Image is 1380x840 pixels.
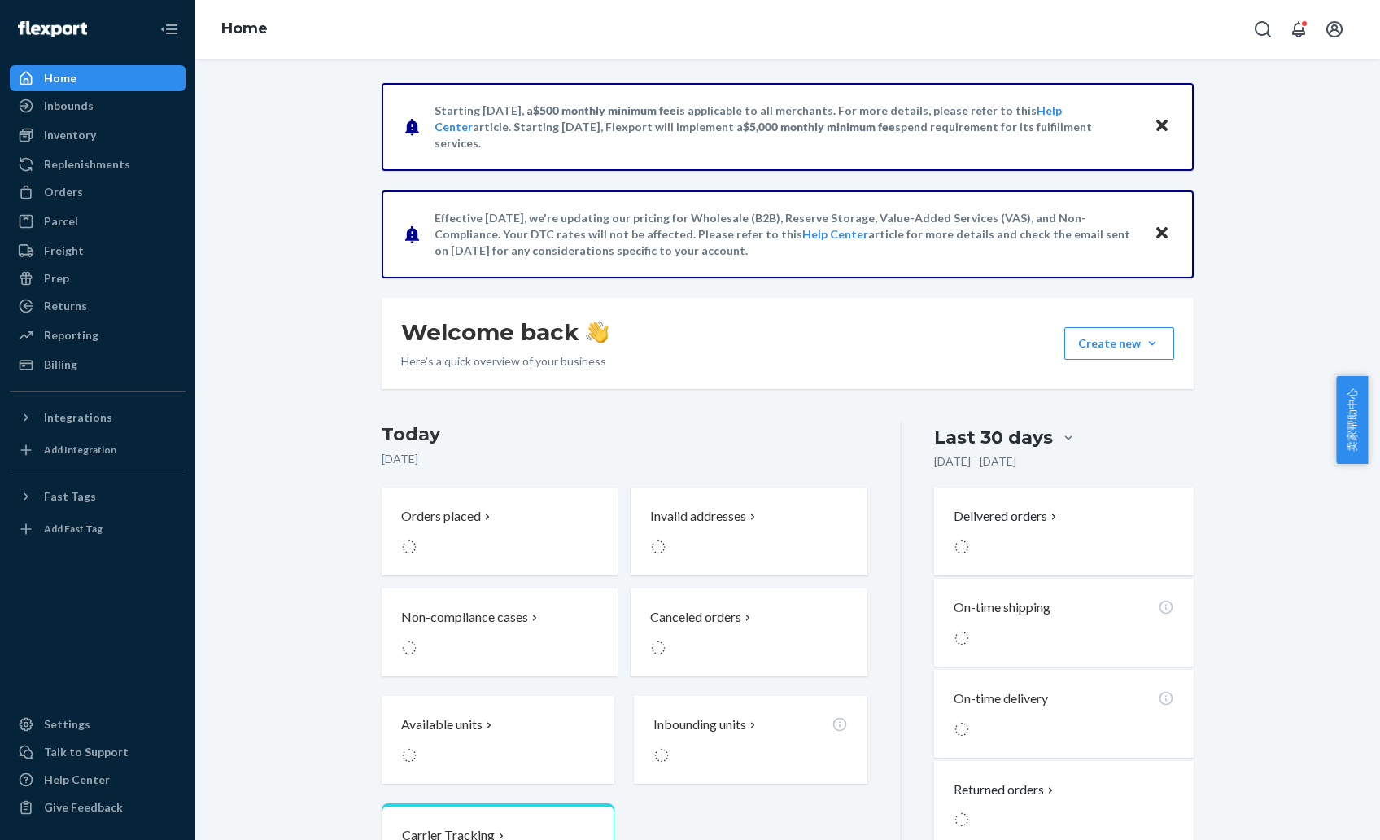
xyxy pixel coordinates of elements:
p: Invalid addresses [650,507,746,526]
button: Inbounding units [634,696,867,784]
p: Inbounding units [653,715,746,734]
p: Effective [DATE], we're updating our pricing for Wholesale (B2B), Reserve Storage, Value-Added Se... [435,210,1138,259]
button: Orders placed [382,488,618,575]
div: Home [44,70,76,86]
button: Open account menu [1318,13,1351,46]
p: Here’s a quick overview of your business [401,353,609,370]
button: Non-compliance cases [382,588,618,676]
p: [DATE] - [DATE] [934,453,1016,470]
a: Billing [10,352,186,378]
div: Last 30 days [934,425,1053,450]
p: Available units [401,715,483,734]
div: Orders [44,184,83,200]
a: Home [10,65,186,91]
div: Billing [44,357,77,373]
a: Inbounds [10,93,186,119]
a: Reporting [10,322,186,348]
ol: breadcrumbs [208,6,281,53]
a: Replenishments [10,151,186,177]
a: Add Fast Tag [10,516,186,542]
button: Create new [1064,327,1174,360]
p: Canceled orders [650,608,741,627]
div: Fast Tags [44,488,96,505]
div: Parcel [44,213,78,230]
button: Close [1151,115,1173,138]
div: Replenishments [44,156,130,173]
button: Close [1151,222,1173,246]
a: Help Center [802,227,868,241]
p: On-time shipping [954,598,1050,617]
button: Available units [382,696,614,784]
button: Canceled orders [631,588,867,676]
div: Inbounds [44,98,94,114]
a: Settings [10,711,186,737]
button: Invalid addresses [631,488,867,575]
div: Talk to Support [44,744,129,760]
div: Add Integration [44,443,116,457]
a: Help Center [10,767,186,793]
div: Integrations [44,409,112,426]
span: $5,000 monthly minimum fee [743,120,895,133]
a: Home [221,20,268,37]
button: Returned orders [954,781,1057,799]
button: Close Navigation [153,13,186,46]
h1: Welcome back [401,317,609,347]
a: Inventory [10,122,186,148]
div: Reporting [44,327,98,343]
a: Freight [10,238,186,264]
button: Open Search Box [1247,13,1279,46]
p: Starting [DATE], a is applicable to all merchants. For more details, please refer to this article... [435,103,1138,151]
button: Delivered orders [954,507,1060,526]
div: Give Feedback [44,799,123,816]
div: Add Fast Tag [44,522,103,536]
button: Integrations [10,405,186,431]
img: hand-wave emoji [586,321,609,343]
div: Inventory [44,127,96,143]
span: $500 monthly minimum fee [533,103,676,117]
img: Flexport logo [18,21,87,37]
a: Prep [10,265,186,291]
h3: Today [382,422,867,448]
div: Help Center [44,772,110,788]
p: [DATE] [382,451,867,467]
p: Non-compliance cases [401,608,528,627]
p: On-time delivery [954,689,1048,708]
button: Open notifications [1282,13,1315,46]
a: Orders [10,179,186,205]
button: Give Feedback [10,794,186,820]
a: Talk to Support [10,739,186,765]
p: Orders placed [401,507,481,526]
a: Parcel [10,208,186,234]
div: Settings [44,716,90,733]
a: Add Integration [10,437,186,463]
a: Returns [10,293,186,319]
div: Returns [44,298,87,314]
div: Freight [44,243,84,259]
button: Fast Tags [10,483,186,510]
button: 卖家帮助中心 [1336,376,1368,464]
div: Prep [44,270,69,287]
